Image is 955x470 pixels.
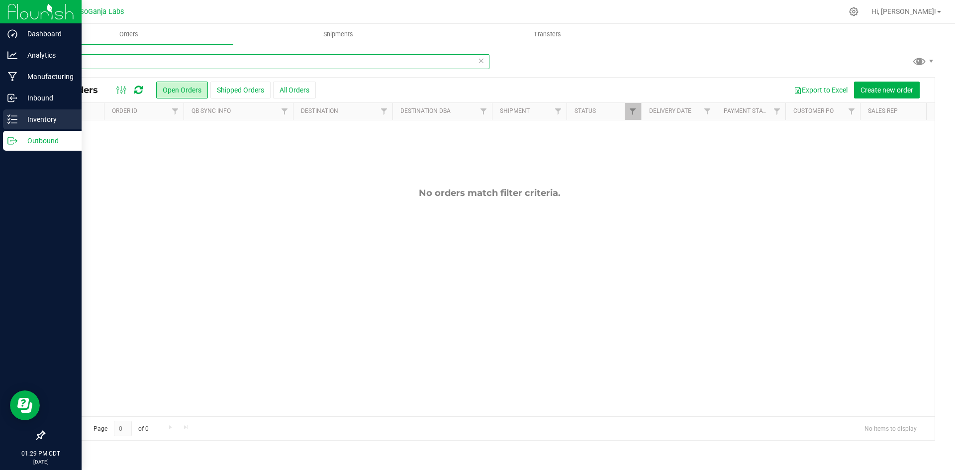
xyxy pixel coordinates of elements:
[17,49,77,61] p: Analytics
[871,7,936,15] span: Hi, [PERSON_NAME]!
[233,24,443,45] a: Shipments
[273,82,316,98] button: All Orders
[793,107,834,114] a: Customer PO
[7,72,17,82] inline-svg: Manufacturing
[7,93,17,103] inline-svg: Inbound
[17,92,77,104] p: Inbound
[376,103,392,120] a: Filter
[476,103,492,120] a: Filter
[400,107,451,114] a: Destination DBA
[112,107,137,114] a: Order ID
[854,82,920,98] button: Create new order
[80,7,124,16] span: SoGanja Labs
[443,24,652,45] a: Transfers
[167,103,184,120] a: Filter
[625,103,641,120] a: Filter
[156,82,208,98] button: Open Orders
[724,107,773,114] a: Payment Status
[520,30,574,39] span: Transfers
[574,107,596,114] a: Status
[550,103,567,120] a: Filter
[868,107,898,114] a: Sales Rep
[844,103,860,120] a: Filter
[7,50,17,60] inline-svg: Analytics
[649,107,691,114] a: Delivery Date
[106,30,152,39] span: Orders
[85,421,157,436] span: Page of 0
[301,107,338,114] a: Destination
[769,103,785,120] a: Filter
[44,188,935,198] div: No orders match filter criteria.
[699,103,716,120] a: Filter
[857,421,925,436] span: No items to display
[210,82,271,98] button: Shipped Orders
[17,28,77,40] p: Dashboard
[191,107,231,114] a: QB Sync Info
[7,136,17,146] inline-svg: Outbound
[10,390,40,420] iframe: Resource center
[44,54,489,69] input: Search Order ID, Destination, Customer PO...
[17,113,77,125] p: Inventory
[848,7,860,16] div: Manage settings
[860,86,913,94] span: Create new order
[24,24,233,45] a: Orders
[277,103,293,120] a: Filter
[4,449,77,458] p: 01:29 PM CDT
[17,71,77,83] p: Manufacturing
[7,29,17,39] inline-svg: Dashboard
[17,135,77,147] p: Outbound
[477,54,484,67] span: Clear
[787,82,854,98] button: Export to Excel
[500,107,530,114] a: Shipment
[310,30,367,39] span: Shipments
[7,114,17,124] inline-svg: Inventory
[4,458,77,466] p: [DATE]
